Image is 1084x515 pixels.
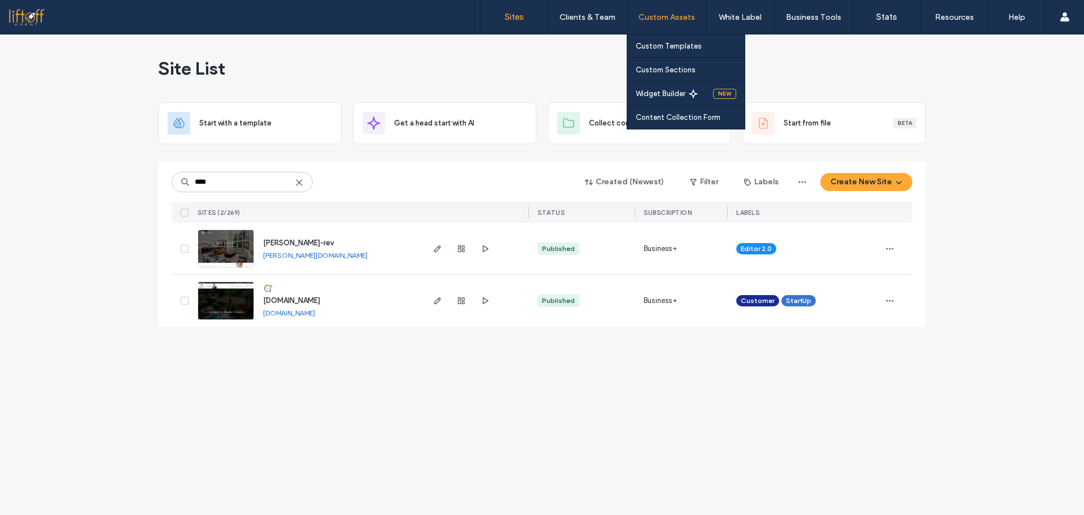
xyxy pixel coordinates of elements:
label: Widget Builder [636,89,685,98]
span: Business+ [644,243,677,254]
label: Sites [505,12,524,22]
div: Beta [893,118,916,128]
span: Customer [741,296,775,306]
label: Custom Templates [636,42,702,50]
button: Labels [734,173,789,191]
button: Create New Site [820,173,912,191]
label: Business Tools [786,12,841,22]
span: SUBSCRIPTION [644,209,692,217]
a: Custom Templates [636,34,745,58]
div: Collect content firstNew [548,102,731,144]
label: Clients & Team [560,12,615,22]
button: Filter [679,173,729,191]
div: Start with a template [158,102,342,144]
label: Resources [935,12,974,22]
span: Collect content first [589,118,661,129]
a: Custom Sections [636,58,745,81]
label: Help [1008,12,1025,22]
div: New [713,89,736,99]
a: Widget Builder [636,82,713,105]
span: Start from file [784,118,831,129]
div: Start from fileBeta [742,102,926,144]
label: Custom Sections [636,66,696,74]
a: [PERSON_NAME][DOMAIN_NAME] [263,251,368,259]
span: Start with a template [199,118,272,129]
span: StartUp [786,296,811,306]
label: Content Collection Form [636,113,720,122]
a: Content Collection Form [636,106,745,129]
label: Custom Assets [639,12,695,22]
span: SITES (2/269) [198,209,241,217]
div: Published [542,244,575,254]
span: STATUS [537,209,565,217]
span: Editor 2.0 [741,244,772,254]
div: Get a head start with AI [353,102,536,144]
div: Published [542,296,575,306]
a: [DOMAIN_NAME] [263,309,315,317]
button: Created (Newest) [575,173,674,191]
span: Business+ [644,295,677,306]
label: White Label [719,12,762,22]
a: [DOMAIN_NAME] [263,296,320,305]
span: Site List [158,57,225,80]
a: [PERSON_NAME]-rev [263,239,334,247]
span: LABELS [736,209,759,217]
span: Help [25,8,49,18]
label: Stats [876,12,897,22]
span: Get a head start with AI [394,118,474,129]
